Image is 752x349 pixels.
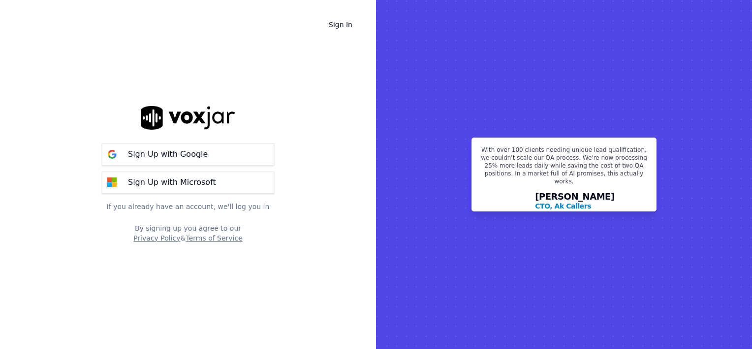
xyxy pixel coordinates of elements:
[102,144,122,164] img: google Sign Up button
[102,143,274,166] button: Sign Up with Google
[102,172,274,194] button: Sign Up with Microsoft
[478,146,650,189] p: With over 100 clients needing unique lead qualification, we couldn't scale our QA process. We're ...
[133,233,180,243] button: Privacy Policy
[535,192,615,211] div: [PERSON_NAME]
[128,148,208,160] p: Sign Up with Google
[102,223,274,243] div: By signing up you agree to our &
[141,106,235,129] img: logo
[102,202,274,211] p: If you already have an account, we'll log you in
[128,176,216,188] p: Sign Up with Microsoft
[535,201,591,211] p: CTO, Ak Callers
[321,16,360,34] a: Sign In
[186,233,242,243] button: Terms of Service
[102,173,122,192] img: microsoft Sign Up button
